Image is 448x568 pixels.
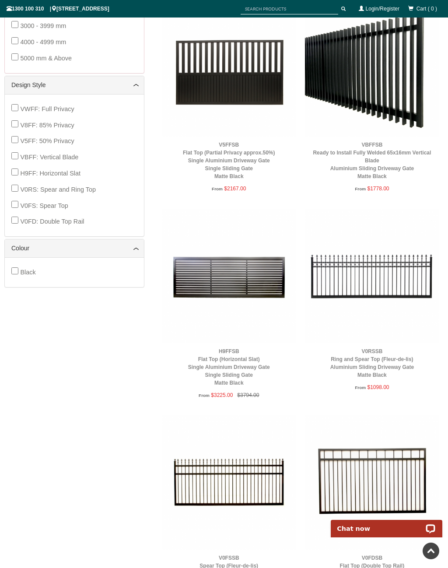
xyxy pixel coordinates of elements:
input: SEARCH PRODUCTS [241,4,338,14]
span: V0RS: Spear and Ring Top [20,186,96,193]
span: 4000 - 4999 mm [20,39,66,46]
span: V8FF: 85% Privacy [20,122,74,129]
a: Colour [11,244,137,253]
span: Black [20,269,35,276]
span: $1778.00 [367,186,389,192]
a: V5FFSBFlat Top (Partial Privacy approx.50%)Single Aluminium Driveway GateSingle Sliding GateMatte... [183,142,275,179]
span: From [199,393,210,398]
img: V0FSSB - Spear Top (Fleur-de-lis) - Single Aluminium Driveway Gate - Single Sliding Gate - Matte ... [162,415,296,549]
span: VBFF: Vertical Blade [20,154,78,161]
a: Design Style [11,81,137,90]
span: H9FF: Horizontal Slat [20,170,80,177]
span: 1300 100 310 | [STREET_ADDRESS] [7,6,109,12]
span: V5FF: 50% Privacy [20,137,74,144]
img: V0FDSB - Flat Top (Double Top Rail) - Single Aluminium Driveway Gate - Single Sliding Gate - Matt... [305,415,439,549]
span: 3000 - 3999 mm [20,22,66,29]
span: From [355,186,366,191]
span: VWFF: Full Privacy [20,105,74,112]
span: V0FD: Double Top Rail [20,218,84,225]
a: Login/Register [366,6,399,12]
a: V0RSSBRing and Spear Top (Fleur-de-lis)Aluminium Sliding Driveway GateMatte Black [330,348,414,378]
img: V5FFSB - Flat Top (Partial Privacy approx.50%) - Single Aluminium Driveway Gate - Single Sliding ... [162,2,296,137]
span: V0FS: Spear Top [20,202,68,209]
span: $1098.00 [367,384,389,390]
span: From [212,186,223,191]
a: VBFFSBReady to Install Fully Welded 65x16mm Vertical BladeAluminium Sliding Driveway GateMatte Black [313,142,431,179]
span: From [355,385,366,390]
a: H9FFSBFlat Top (Horizontal Slat)Single Aluminium Driveway GateSingle Sliding GateMatte Black [188,348,270,386]
span: 5000 mm & Above [20,55,72,62]
span: $3225.00 [211,392,233,398]
img: V0RSSB - Ring and Spear Top (Fleur-de-lis) - Aluminium Sliding Driveway Gate - Matte Black - Gate... [305,209,439,343]
img: H9FFSB - Flat Top (Horizontal Slat) - Single Aluminium Driveway Gate - Single Sliding Gate - Matt... [162,209,296,343]
img: VBFFSB - Ready to Install Fully Welded 65x16mm Vertical Blade - Aluminium Sliding Driveway Gate -... [305,2,439,137]
iframe: LiveChat chat widget [325,510,448,537]
span: $3794.00 [233,392,259,398]
span: Cart ( 0 ) [416,6,437,12]
span: $2167.00 [224,186,246,192]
